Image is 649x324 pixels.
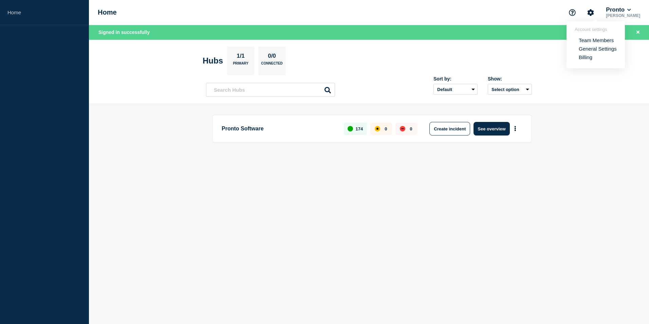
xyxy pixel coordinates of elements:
[429,122,470,136] button: Create incident
[348,126,353,131] div: up
[265,53,279,61] p: 0/0
[385,126,387,131] p: 0
[433,84,478,95] select: Sort by
[233,61,248,69] p: Primary
[261,61,282,69] p: Connected
[488,84,532,95] button: Select option
[575,27,617,32] header: Account settings
[605,6,632,13] button: Pronto
[579,46,617,52] a: General Settings
[565,5,579,20] button: Support
[375,126,380,131] div: affected
[605,13,642,18] p: [PERSON_NAME]
[356,126,363,131] p: 174
[410,126,412,131] p: 0
[433,76,478,82] div: Sort by:
[583,5,598,20] button: Account settings
[98,30,150,35] span: Signed in successfully
[634,29,642,36] button: Close banner
[206,83,335,97] input: Search Hubs
[488,76,532,82] div: Show:
[579,37,614,43] a: Team Members
[400,126,405,131] div: down
[234,53,247,61] p: 1/1
[203,56,223,66] h2: Hubs
[98,8,117,16] h1: Home
[222,122,336,136] p: Pronto Software
[579,54,592,60] a: Billing
[474,122,509,136] button: See overview
[511,123,520,135] button: More actions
